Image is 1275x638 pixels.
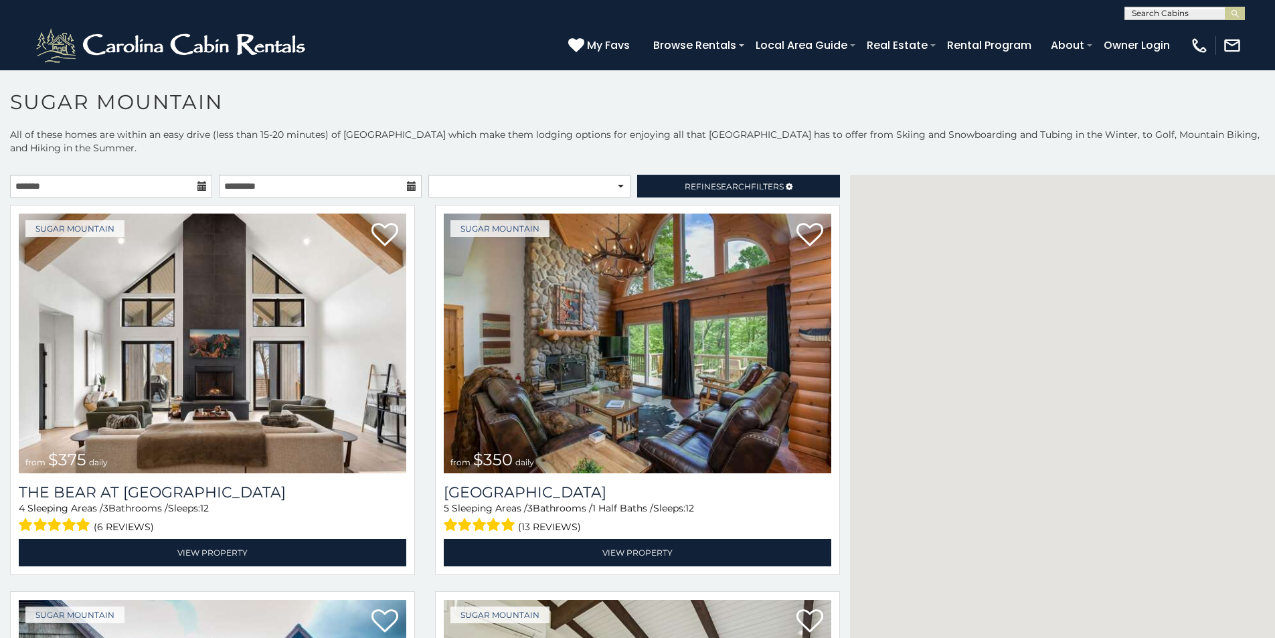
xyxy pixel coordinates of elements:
span: from [25,457,46,467]
a: Add to favorites [796,222,823,250]
a: Add to favorites [371,608,398,636]
span: $350 [473,450,513,469]
span: 4 [19,502,25,514]
a: View Property [19,539,406,566]
a: View Property [444,539,831,566]
a: Local Area Guide [749,33,854,57]
a: The Bear At [GEOGRAPHIC_DATA] [19,483,406,501]
span: 3 [103,502,108,514]
span: (13 reviews) [518,518,581,536]
img: mail-regular-white.png [1223,36,1242,55]
span: 3 [527,502,533,514]
a: Sugar Mountain [25,220,124,237]
a: Add to favorites [796,608,823,636]
span: $375 [48,450,86,469]
a: RefineSearchFilters [637,175,839,197]
a: My Favs [568,37,633,54]
span: daily [89,457,108,467]
a: Browse Rentals [647,33,743,57]
span: 5 [444,502,449,514]
h3: The Bear At Sugar Mountain [19,483,406,501]
span: Refine Filters [685,181,784,191]
span: daily [515,457,534,467]
span: Search [716,181,751,191]
h3: Grouse Moor Lodge [444,483,831,501]
span: 12 [200,502,209,514]
img: White-1-2.png [33,25,311,66]
span: My Favs [587,37,630,54]
img: Grouse Moor Lodge [444,214,831,473]
a: Add to favorites [371,222,398,250]
a: Sugar Mountain [25,607,124,623]
div: Sleeping Areas / Bathrooms / Sleeps: [19,501,406,536]
img: The Bear At Sugar Mountain [19,214,406,473]
a: Owner Login [1097,33,1177,57]
a: Sugar Mountain [450,607,549,623]
a: The Bear At Sugar Mountain from $375 daily [19,214,406,473]
a: Real Estate [860,33,934,57]
div: Sleeping Areas / Bathrooms / Sleeps: [444,501,831,536]
span: from [450,457,471,467]
span: 1 Half Baths / [592,502,653,514]
a: Sugar Mountain [450,220,549,237]
a: [GEOGRAPHIC_DATA] [444,483,831,501]
a: Grouse Moor Lodge from $350 daily [444,214,831,473]
span: 12 [685,502,694,514]
img: phone-regular-white.png [1190,36,1209,55]
a: About [1044,33,1091,57]
a: Rental Program [940,33,1038,57]
span: (6 reviews) [94,518,154,536]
